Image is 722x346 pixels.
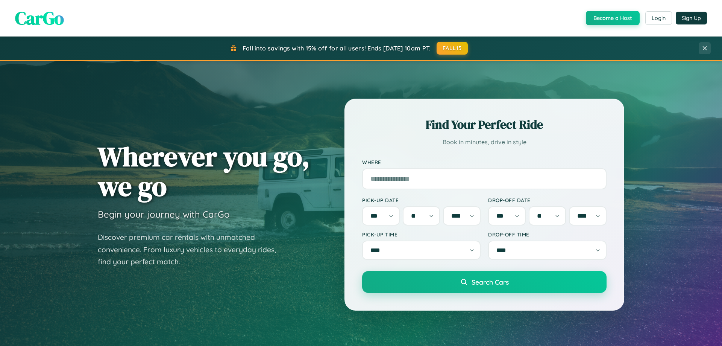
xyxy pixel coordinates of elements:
button: Login [645,11,672,25]
h2: Find Your Perfect Ride [362,116,607,133]
h3: Begin your journey with CarGo [98,209,230,220]
label: Pick-up Date [362,197,481,203]
button: Become a Host [586,11,640,25]
button: FALL15 [437,42,468,55]
span: Search Cars [472,278,509,286]
p: Discover premium car rentals with unmatched convenience. From luxury vehicles to everyday rides, ... [98,231,286,268]
label: Drop-off Date [488,197,607,203]
label: Where [362,159,607,165]
p: Book in minutes, drive in style [362,137,607,148]
span: CarGo [15,6,64,30]
span: Fall into savings with 15% off for all users! Ends [DATE] 10am PT. [243,44,431,52]
button: Search Cars [362,271,607,293]
label: Drop-off Time [488,231,607,238]
h1: Wherever you go, we go [98,142,310,201]
button: Sign Up [676,12,707,24]
label: Pick-up Time [362,231,481,238]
